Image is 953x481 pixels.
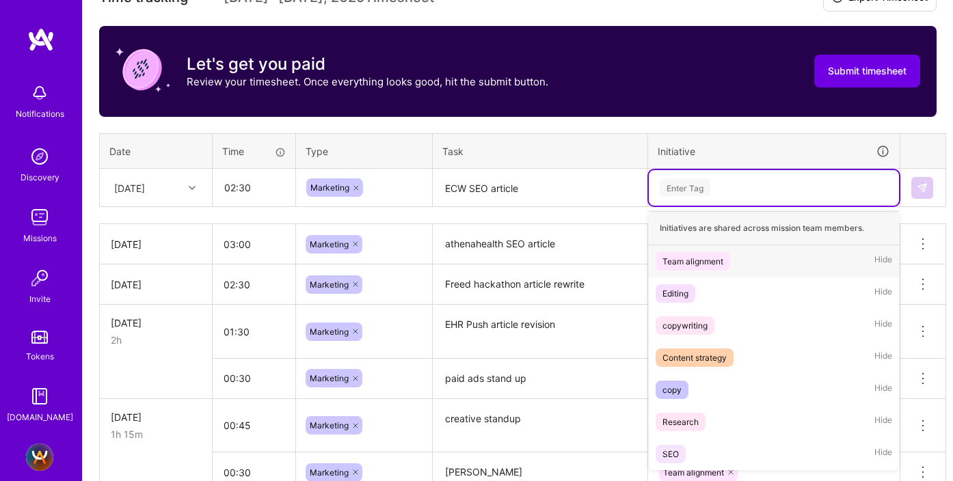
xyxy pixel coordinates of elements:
div: Enter Tag [660,177,710,198]
span: Marketing [310,373,349,383]
textarea: athenahealth SEO article [434,225,646,263]
span: Hide [874,252,892,271]
div: Time [222,144,286,159]
span: Marketing [310,239,349,249]
textarea: creative standup [434,400,646,452]
textarea: EHR Push article revision [434,306,646,357]
img: guide book [26,383,53,410]
img: coin [116,42,170,97]
div: [DATE] [111,316,201,330]
img: logo [27,27,55,52]
span: Marketing [310,327,349,337]
input: HH:MM [213,266,295,303]
span: Hide [874,413,892,431]
div: [DOMAIN_NAME] [7,410,73,424]
span: Hide [874,381,892,399]
th: Task [433,133,648,169]
i: icon Chevron [189,184,196,191]
div: 1h 15m [111,427,201,441]
img: teamwork [26,204,53,231]
h3: Let's get you paid [187,54,548,74]
textarea: Freed hackathon article rewrite [434,266,646,303]
div: Discovery [21,170,59,184]
input: HH:MM [213,360,295,396]
div: Initiatives are shared across mission team members. [649,211,899,245]
input: HH:MM [213,169,295,206]
div: [DATE] [111,277,201,292]
a: A.Team - Full-stack Demand Growth team! [23,443,57,471]
img: discovery [26,143,53,170]
div: Editing [662,286,688,301]
img: tokens [31,331,48,344]
div: [DATE] [111,410,201,424]
span: Marketing [310,279,349,290]
input: HH:MM [213,314,295,350]
div: Initiative [658,143,890,159]
div: Notifications [16,107,64,121]
div: 2h [111,333,201,347]
span: Hide [874,445,892,463]
div: Team alignment [662,254,723,269]
input: HH:MM [213,226,295,262]
div: Tokens [26,349,54,363]
span: Hide [874,284,892,303]
span: Hide [874,348,892,367]
div: [DATE] [114,180,145,195]
img: A.Team - Full-stack Demand Growth team! [26,443,53,471]
span: Marketing [310,182,349,193]
span: Submit timesheet [828,64,907,78]
span: Team alignment [663,467,724,478]
img: Submit [917,182,928,193]
input: HH:MM [213,407,295,443]
th: Date [100,133,213,169]
div: copywriting [662,318,708,333]
textarea: ECW SEO article [434,170,646,206]
div: Missions [23,231,57,245]
span: Marketing [310,467,349,478]
div: Content strategy [662,351,727,365]
span: Marketing [310,420,349,430]
div: Invite [29,292,51,306]
button: Submit timesheet [814,55,920,87]
p: Review your timesheet. Once everything looks good, hit the submit button. [187,74,548,89]
div: SEO [662,447,679,461]
img: Invite [26,264,53,292]
th: Type [296,133,433,169]
span: Hide [874,316,892,335]
div: Research [662,415,699,429]
div: copy [662,383,682,397]
div: [DATE] [111,237,201,251]
img: bell [26,79,53,107]
textarea: paid ads stand up [434,360,646,398]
